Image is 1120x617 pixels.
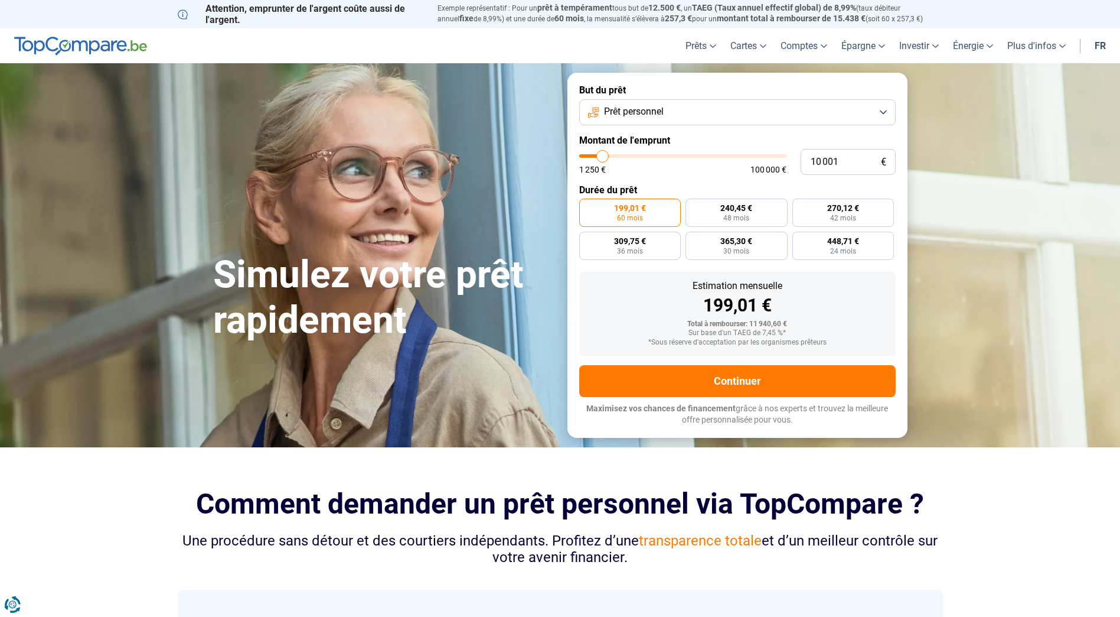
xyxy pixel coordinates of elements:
[589,329,886,337] div: Sur base d'un TAEG de 7,45 %*
[892,28,946,63] a: Investir
[579,135,896,146] label: Montant de l'emprunt
[586,404,736,413] span: Maximisez vos chances de financement
[720,204,752,212] span: 240,45 €
[692,3,856,12] span: TAEG (Taux annuel effectif global) de 8,99%
[579,184,896,196] label: Durée du prêt
[178,532,943,567] div: Une procédure sans détour et des courtiers indépendants. Profitez d’une et d’un meilleur contrôle...
[589,339,886,347] div: *Sous réserve d'acceptation par les organismes prêteurs
[213,252,553,343] h1: Simulez votre prêt rapidement
[750,165,786,174] span: 100 000 €
[830,215,856,222] span: 42 mois
[720,237,752,245] span: 365,30 €
[827,237,859,245] span: 448,71 €
[617,215,643,222] span: 60 mois
[723,248,749,255] span: 30 mois
[946,28,1000,63] a: Énergie
[589,320,886,329] div: Total à rembourser: 11 940,60 €
[554,14,584,23] span: 60 mois
[579,99,896,125] button: Prêt personnel
[579,165,606,174] span: 1 250 €
[579,365,896,397] button: Continuer
[579,85,896,96] label: But du prêt
[589,281,886,291] div: Estimation mensuelle
[830,248,856,255] span: 24 mois
[678,28,723,63] a: Prêts
[773,28,834,63] a: Comptes
[437,3,943,24] p: Exemple représentatif : Pour un tous but de , un (taux débiteur annuel de 8,99%) et une durée de ...
[834,28,892,63] a: Épargne
[723,28,773,63] a: Cartes
[1088,28,1113,63] a: fr
[589,297,886,314] div: 199,01 €
[459,14,474,23] span: fixe
[723,215,749,222] span: 48 mois
[14,37,147,56] img: TopCompare
[579,403,896,426] p: grâce à nos experts et trouvez la meilleure offre personnalisée pour vous.
[639,532,762,549] span: transparence totale
[827,204,859,212] span: 270,12 €
[178,488,943,520] h2: Comment demander un prêt personnel via TopCompare ?
[614,237,646,245] span: 309,75 €
[1000,28,1073,63] a: Plus d'infos
[604,105,664,118] span: Prêt personnel
[178,3,423,25] p: Attention, emprunter de l'argent coûte aussi de l'argent.
[614,204,646,212] span: 199,01 €
[665,14,692,23] span: 257,3 €
[648,3,681,12] span: 12.500 €
[617,248,643,255] span: 36 mois
[881,157,886,167] span: €
[537,3,612,12] span: prêt à tempérament
[717,14,866,23] span: montant total à rembourser de 15.438 €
